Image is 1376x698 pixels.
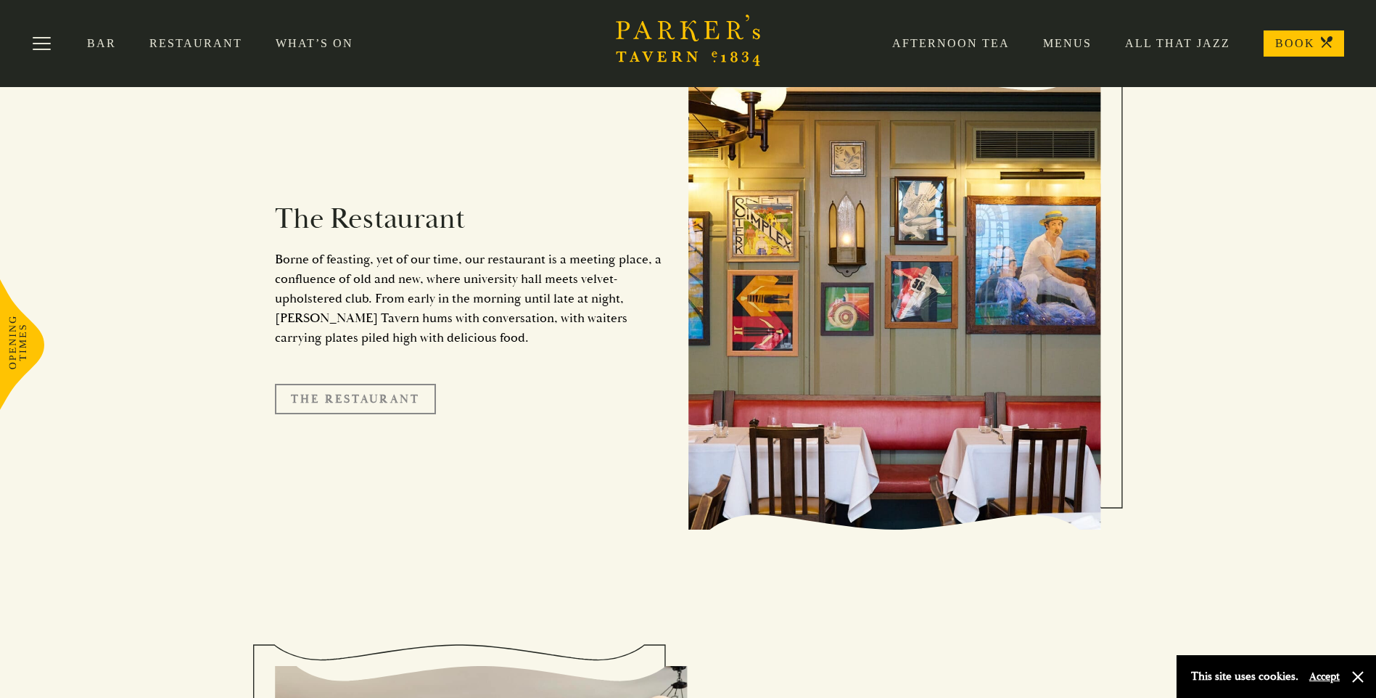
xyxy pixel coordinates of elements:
p: This site uses cookies. [1191,666,1298,687]
h2: The Restaurant [275,202,667,237]
button: Close and accept [1351,670,1365,684]
button: Accept [1309,670,1340,683]
a: The Restaurant [275,384,436,414]
p: Borne of feasting, yet of our time, our restaurant is a meeting place, a confluence of old and ne... [275,250,667,348]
